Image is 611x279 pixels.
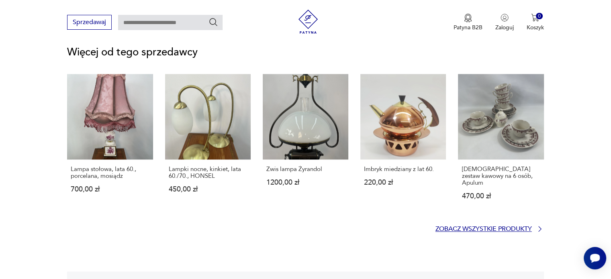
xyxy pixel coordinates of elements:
[527,24,544,31] p: Koszyk
[71,186,149,193] p: 700,00 zł
[464,14,472,22] img: Ikona medalu
[458,74,544,215] a: Rumuński zestaw kawowy na 6 osób, Apulum[DEMOGRAPHIC_DATA] zestaw kawowy na 6 osób, Apulum470,00 zł
[364,179,442,186] p: 220,00 zł
[296,10,320,34] img: Patyna - sklep z meblami i dekoracjami vintage
[266,166,345,173] p: Zwis lampa Żyrandol
[169,166,247,179] p: Lampki nocne, kinkiet, lata 60./70., HONSEL
[67,47,544,57] p: Więcej od tego sprzedawcy
[527,14,544,31] button: 0Koszyk
[208,17,218,27] button: Szukaj
[263,74,348,215] a: Zwis lampa ŻyrandolZwis lampa Żyrandol1200,00 zł
[462,193,540,200] p: 470,00 zł
[454,24,482,31] p: Patyna B2B
[169,186,247,193] p: 450,00 zł
[165,74,251,215] a: Lampki nocne, kinkiet, lata 60./70., HONSELLampki nocne, kinkiet, lata 60./70., HONSEL450,00 zł
[360,74,446,215] a: Imbryk miedziany z lat 60.Imbryk miedziany z lat 60.220,00 zł
[435,225,544,233] a: Zobacz wszystkie produkty
[67,20,112,26] a: Sprzedawaj
[584,247,606,269] iframe: Smartsupp widget button
[454,14,482,31] a: Ikona medaluPatyna B2B
[462,166,540,186] p: [DEMOGRAPHIC_DATA] zestaw kawowy na 6 osób, Apulum
[67,15,112,30] button: Sprzedawaj
[266,179,345,186] p: 1200,00 zł
[501,14,509,22] img: Ikonka użytkownika
[364,166,442,173] p: Imbryk miedziany z lat 60.
[435,226,532,232] p: Zobacz wszystkie produkty
[71,166,149,179] p: Lampa stołowa, lata 60., porcelana, mosiądz
[454,14,482,31] button: Patyna B2B
[67,74,153,215] a: Lampa stołowa, lata 60., porcelana, mosiądzLampa stołowa, lata 60., porcelana, mosiądz700,00 zł
[531,14,539,22] img: Ikona koszyka
[495,24,514,31] p: Zaloguj
[495,14,514,31] button: Zaloguj
[536,13,543,20] div: 0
